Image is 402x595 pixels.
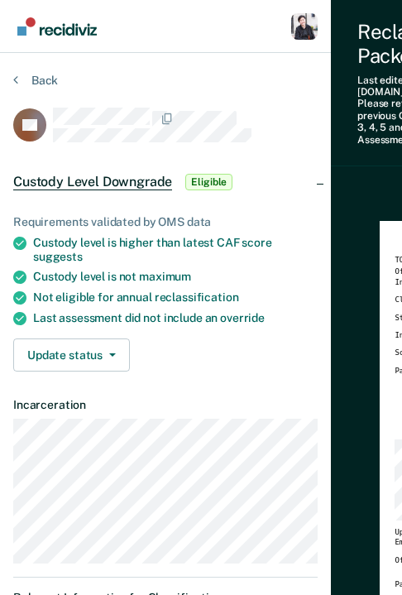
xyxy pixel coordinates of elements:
div: Custody level is not [33,270,318,284]
span: reclassification [155,290,239,304]
div: Last assessment did not include an [33,311,318,325]
img: Recidiviz [17,17,97,36]
span: override [220,311,265,324]
div: Not eligible for annual [33,290,318,305]
button: Back [13,73,58,88]
dt: Incarceration [13,398,318,412]
span: Eligible [185,174,232,190]
div: Requirements validated by OMS data [13,215,318,229]
span: suggests [33,250,83,263]
div: Custody level is higher than latest CAF score [33,236,318,264]
span: maximum [139,270,191,283]
span: Custody Level Downgrade [13,174,172,190]
button: Update status [13,338,130,372]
